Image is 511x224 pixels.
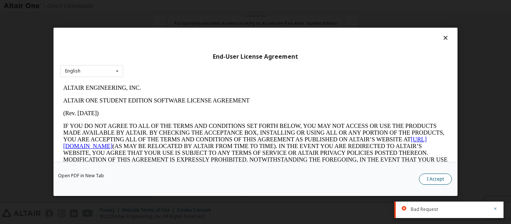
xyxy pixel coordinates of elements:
[3,41,388,95] p: IF YOU DO NOT AGREE TO ALL OF THE TERMS AND CONDITIONS SET FORTH BELOW, YOU MAY NOT ACCESS OR USE...
[3,16,388,22] p: ALTAIR ONE STUDENT EDITION SOFTWARE LICENSE AGREEMENT
[3,28,388,35] p: (Rev. [DATE])
[3,3,388,10] p: ALTAIR ENGINEERING, INC.
[58,174,104,178] a: Open PDF in New Tab
[65,69,80,73] div: English
[60,53,451,61] div: End-User License Agreement
[419,174,452,185] button: I Accept
[411,206,438,212] span: Bad Request
[3,55,367,68] a: [URL][DOMAIN_NAME]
